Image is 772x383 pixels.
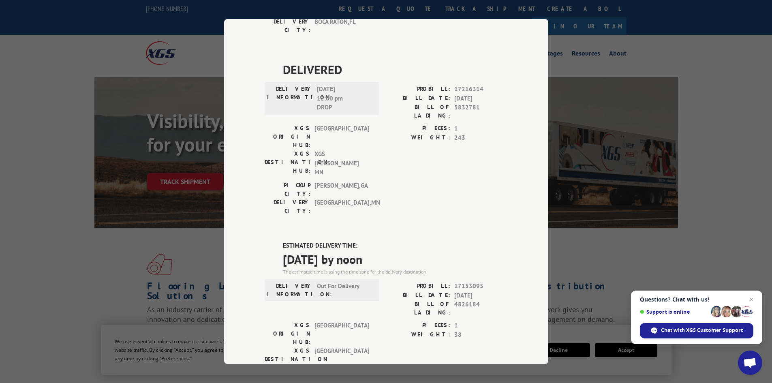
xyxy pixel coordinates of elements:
[283,268,508,276] div: The estimated time is using the time zone for the delivery destination.
[265,181,310,198] label: PICKUP CITY:
[454,321,508,330] span: 1
[283,60,508,79] span: DELIVERED
[314,124,369,150] span: [GEOGRAPHIC_DATA]
[314,181,369,198] span: [PERSON_NAME] , GA
[640,323,753,338] span: Chat with XGS Customer Support
[314,17,369,34] span: BOCA RATON , FL
[454,103,508,120] span: 5832781
[386,133,450,143] label: WEIGHT:
[267,85,313,112] label: DELIVERY INFORMATION:
[265,321,310,347] label: XGS ORIGIN HUB:
[386,330,450,340] label: WEIGHT:
[386,282,450,291] label: PROBILL:
[386,94,450,103] label: BILL DATE:
[386,291,450,300] label: BILL DATE:
[386,103,450,120] label: BILL OF LADING:
[317,85,372,112] span: [DATE] 12:00 pm DROP
[738,351,762,375] a: Open chat
[454,94,508,103] span: [DATE]
[265,124,310,150] label: XGS ORIGIN HUB:
[265,17,310,34] label: DELIVERY CITY:
[661,327,743,334] span: Chat with XGS Customer Support
[317,282,372,299] span: Out For Delivery
[386,85,450,94] label: PROBILL:
[386,124,450,133] label: PIECES:
[454,291,508,300] span: [DATE]
[454,85,508,94] span: 17216314
[283,250,508,268] span: [DATE] by noon
[454,124,508,133] span: 1
[314,150,369,177] span: XGS [PERSON_NAME] MN
[283,241,508,250] label: ESTIMATED DELIVERY TIME:
[454,330,508,340] span: 38
[386,321,450,330] label: PIECES:
[454,282,508,291] span: 17153095
[314,198,369,215] span: [GEOGRAPHIC_DATA] , MN
[314,321,369,347] span: [GEOGRAPHIC_DATA]
[265,347,310,372] label: XGS DESTINATION HUB:
[265,198,310,215] label: DELIVERY CITY:
[640,309,708,315] span: Support is online
[640,296,753,303] span: Questions? Chat with us!
[265,150,310,177] label: XGS DESTINATION HUB:
[454,133,508,143] span: 243
[267,282,313,299] label: DELIVERY INFORMATION:
[314,347,369,372] span: [GEOGRAPHIC_DATA]
[386,300,450,317] label: BILL OF LADING:
[454,300,508,317] span: 4826184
